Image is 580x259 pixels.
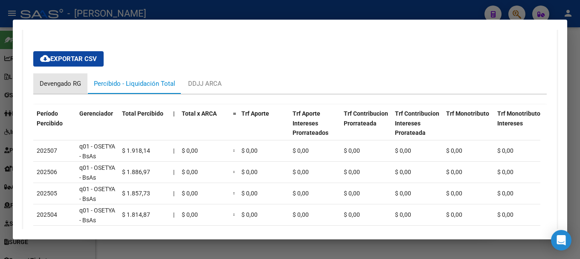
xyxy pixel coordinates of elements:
[188,79,222,88] div: DDJJ ARCA
[494,105,545,152] datatable-header-cell: Trf Monotributo Intereses
[37,110,63,127] span: Período Percibido
[182,147,198,154] span: $ 0,00
[229,105,238,152] datatable-header-cell: =
[173,211,174,218] span: |
[178,105,229,152] datatable-header-cell: Total x ARCA
[173,147,174,154] span: |
[37,211,57,218] span: 202504
[122,190,150,197] span: $ 1.857,73
[40,53,50,64] mat-icon: cloud_download
[37,169,57,175] span: 202506
[344,147,360,154] span: $ 0,00
[182,190,198,197] span: $ 0,00
[395,211,411,218] span: $ 0,00
[340,105,391,152] datatable-header-cell: Trf Contribucion Prorrateada
[344,110,388,127] span: Trf Contribucion Prorrateada
[79,110,113,117] span: Gerenciador
[122,211,150,218] span: $ 1.814,87
[293,147,309,154] span: $ 0,00
[79,228,115,245] span: q01 - OSETYA - BsAs
[344,190,360,197] span: $ 0,00
[497,169,513,175] span: $ 0,00
[182,211,198,218] span: $ 0,00
[37,147,57,154] span: 202507
[37,190,57,197] span: 202505
[182,169,198,175] span: $ 0,00
[293,169,309,175] span: $ 0,00
[170,105,178,152] datatable-header-cell: |
[395,190,411,197] span: $ 0,00
[40,79,81,88] div: Devengado RG
[241,190,258,197] span: $ 0,00
[293,190,309,197] span: $ 0,00
[233,147,236,154] span: =
[173,169,174,175] span: |
[497,211,513,218] span: $ 0,00
[122,110,163,117] span: Total Percibido
[344,169,360,175] span: $ 0,00
[241,110,269,117] span: Trf Aporte
[79,207,115,224] span: q01 - OSETYA - BsAs
[122,147,150,154] span: $ 1.918,14
[40,55,97,63] span: Exportar CSV
[395,169,411,175] span: $ 0,00
[446,169,462,175] span: $ 0,00
[173,110,175,117] span: |
[233,211,236,218] span: =
[79,186,115,202] span: q01 - OSETYA - BsAs
[233,110,236,117] span: =
[238,105,289,152] datatable-header-cell: Trf Aporte
[94,79,175,88] div: Percibido - Liquidación Total
[76,105,119,152] datatable-header-cell: Gerenciador
[395,110,439,137] span: Trf Contribucion Intereses Prorateada
[497,147,513,154] span: $ 0,00
[344,211,360,218] span: $ 0,00
[497,190,513,197] span: $ 0,00
[446,190,462,197] span: $ 0,00
[551,230,571,250] div: Open Intercom Messenger
[443,105,494,152] datatable-header-cell: Trf Monotributo
[33,105,76,152] datatable-header-cell: Período Percibido
[446,147,462,154] span: $ 0,00
[293,211,309,218] span: $ 0,00
[79,164,115,181] span: q01 - OSETYA - BsAs
[233,169,236,175] span: =
[446,110,489,117] span: Trf Monotributo
[182,110,217,117] span: Total x ARCA
[233,190,236,197] span: =
[119,105,170,152] datatable-header-cell: Total Percibido
[79,143,115,160] span: q01 - OSETYA - BsAs
[497,110,540,127] span: Trf Monotributo Intereses
[173,190,174,197] span: |
[241,211,258,218] span: $ 0,00
[241,147,258,154] span: $ 0,00
[391,105,443,152] datatable-header-cell: Trf Contribucion Intereses Prorateada
[241,169,258,175] span: $ 0,00
[395,147,411,154] span: $ 0,00
[293,110,328,137] span: Trf Aporte Intereses Prorrateados
[33,51,104,67] button: Exportar CSV
[122,169,150,175] span: $ 1.886,97
[446,211,462,218] span: $ 0,00
[289,105,340,152] datatable-header-cell: Trf Aporte Intereses Prorrateados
